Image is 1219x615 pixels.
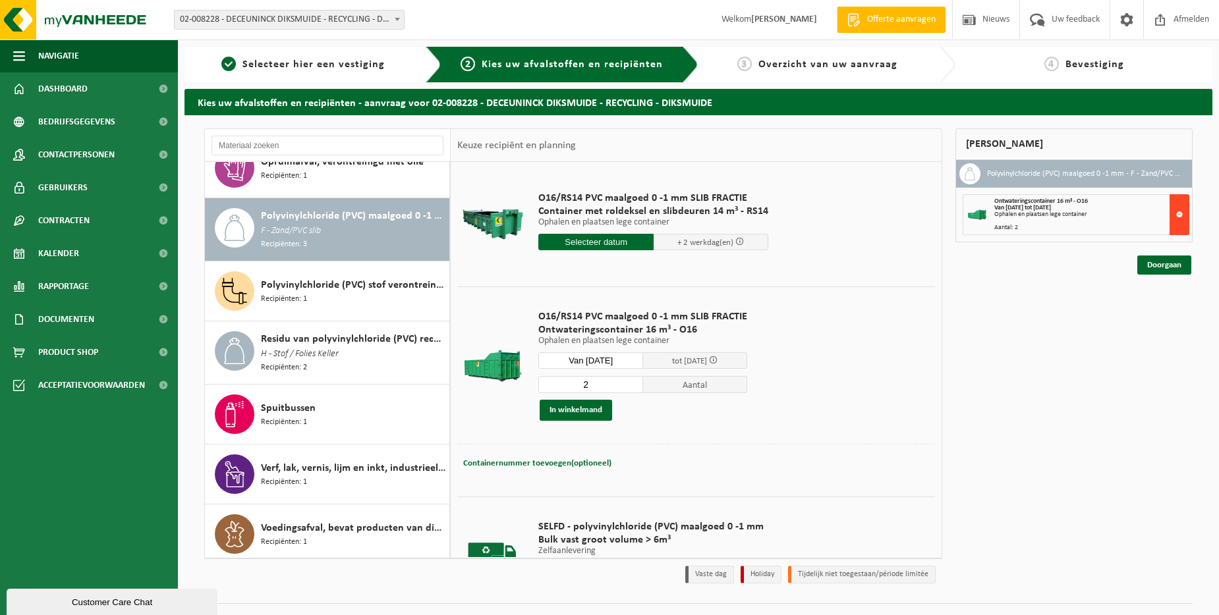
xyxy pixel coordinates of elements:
[175,11,404,29] span: 02-008228 - DECEUNINCK DIKSMUIDE - RECYCLING - DIKSMUIDE
[261,293,307,306] span: Recipiënten: 1
[184,89,1212,115] h2: Kies uw afvalstoffen en recipiënten - aanvraag voor 02-008228 - DECEUNINCK DIKSMUIDE - RECYCLING ...
[261,536,307,548] span: Recipiënten: 1
[38,336,98,369] span: Product Shop
[261,347,339,361] span: H - Stof / Folies Keller
[261,416,307,429] span: Recipiënten: 1
[538,310,747,323] span: O16/RS14 PVC maalgoed 0 -1 mm SLIB FRACTIE
[261,238,307,251] span: Recipiënten: 3
[242,59,385,70] span: Selecteer hier een vestiging
[205,261,450,321] button: Polyvinylchloride (PVC) stof verontreinigd met niet gevaarlijke producten Recipiënten: 1
[7,586,220,615] iframe: chat widget
[538,336,747,346] p: Ophalen en plaatsen lege container
[538,323,747,336] span: Ontwateringscontainer 16 m³ - O16
[261,277,446,293] span: Polyvinylchloride (PVC) stof verontreinigd met niet gevaarlijke producten
[677,238,733,247] span: + 2 werkdag(en)
[1137,255,1191,275] a: Doorgaan
[451,129,582,162] div: Keuze recipiënt en planning
[205,504,450,564] button: Voedingsafval, bevat producten van dierlijke oorsprong, onverpakt, categorie 3 Recipiënten: 1
[38,72,88,105] span: Dashboard
[261,170,307,182] span: Recipiënten: 1
[538,234,654,250] input: Selecteer datum
[38,204,90,237] span: Contracten
[261,224,321,238] span: F - Zand/PVC slib
[538,520,764,533] span: SELFD - polyvinylchloride (PVC) maalgoed 0 -1 mm
[174,10,405,30] span: 02-008228 - DECEUNINCK DIKSMUIDE - RECYCLING - DIKSMUIDE
[462,454,613,473] button: Containernummer toevoegen(optioneel)
[994,211,1189,218] div: Ophalen en plaatsen lege container
[751,14,817,24] strong: [PERSON_NAME]
[987,163,1182,184] h3: Polyvinylchloride (PVC) maalgoed 0 -1 mm - F - Zand/PVC slib
[261,208,446,224] span: Polyvinylchloride (PVC) maalgoed 0 -1 mm
[685,566,734,583] li: Vaste dag
[261,460,446,476] span: Verf, lak, vernis, lijm en inkt, industrieel in kleinverpakking
[955,128,1193,160] div: [PERSON_NAME]
[538,218,768,227] p: Ophalen en plaatsen lege container
[538,533,764,547] span: Bulk vast groot volume > 6m³
[643,376,748,393] span: Aantal
[864,13,939,26] span: Offerte aanvragen
[205,321,450,385] button: Residu van polyvinylchloride (PVC) recyclage H - Stof / Folies Keller Recipiënten: 2
[38,40,79,72] span: Navigatie
[38,303,94,336] span: Documenten
[38,138,115,171] span: Contactpersonen
[538,205,768,218] span: Container met roldeksel en slibdeuren 14 m³ - RS14
[538,352,643,369] input: Selecteer datum
[212,136,443,155] input: Materiaal zoeken
[482,59,663,70] span: Kies uw afvalstoffen en recipiënten
[261,154,424,170] span: Opruimafval, verontreinigd met olie
[38,105,115,138] span: Bedrijfsgegevens
[261,331,446,347] span: Residu van polyvinylchloride (PVC) recyclage
[205,385,450,444] button: Spuitbussen Recipiënten: 1
[221,57,236,71] span: 1
[38,270,89,303] span: Rapportage
[540,400,612,421] button: In winkelmand
[1044,57,1059,71] span: 4
[538,547,764,556] p: Zelfaanlevering
[1065,59,1124,70] span: Bevestiging
[205,444,450,504] button: Verf, lak, vernis, lijm en inkt, industrieel in kleinverpakking Recipiënten: 1
[837,7,946,33] a: Offerte aanvragen
[261,400,316,416] span: Spuitbussen
[994,204,1051,211] strong: Van [DATE] tot [DATE]
[538,192,768,205] span: O16/RS14 PVC maalgoed 0 -1 mm SLIB FRACTIE
[191,57,415,72] a: 1Selecteer hier een vestiging
[38,171,88,204] span: Gebruikers
[463,459,611,468] span: Containernummer toevoegen(optioneel)
[261,361,307,374] span: Recipiënten: 2
[261,520,446,536] span: Voedingsafval, bevat producten van dierlijke oorsprong, onverpakt, categorie 3
[38,237,79,270] span: Kalender
[672,357,707,365] span: tot [DATE]
[461,57,475,71] span: 2
[788,566,936,583] li: Tijdelijk niet toegestaan/période limitée
[261,476,307,489] span: Recipiënten: 1
[38,369,145,402] span: Acceptatievoorwaarden
[737,57,752,71] span: 3
[205,138,450,198] button: Opruimafval, verontreinigd met olie Recipiënten: 1
[205,198,450,261] button: Polyvinylchloride (PVC) maalgoed 0 -1 mm F - Zand/PVC slib Recipiënten: 3
[758,59,897,70] span: Overzicht van uw aanvraag
[994,198,1088,205] span: Ontwateringscontainer 16 m³ - O16
[994,225,1189,231] div: Aantal: 2
[741,566,781,583] li: Holiday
